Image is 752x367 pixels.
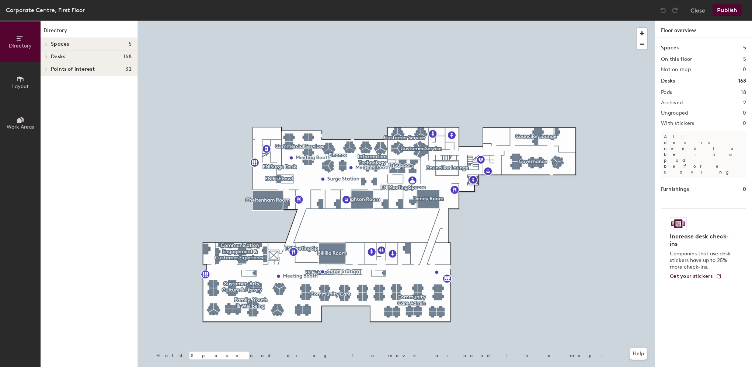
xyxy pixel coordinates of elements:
h4: Increase desk check-ins [670,233,733,248]
h2: 18 [741,90,746,95]
span: Work Areas [7,124,34,130]
button: Help [630,348,647,360]
h2: 0 [743,67,746,73]
img: Undo [659,7,667,14]
p: Companies that use desk stickers have up to 25% more check-ins. [670,251,733,270]
span: Points of interest [51,66,95,72]
h2: 5 [743,56,746,62]
div: Corporate Centre, First Floor [6,6,85,15]
img: Redo [671,7,679,14]
h1: 0 [743,185,746,193]
span: 32 [125,66,132,72]
span: Desks [51,54,65,60]
h1: Floor overview [655,21,752,38]
span: Spaces [51,41,69,47]
h2: 0 [743,110,746,116]
span: Get your stickers [670,273,713,279]
span: 168 [123,54,132,60]
h2: 0 [743,120,746,126]
h1: 168 [738,77,746,85]
h1: 5 [743,44,746,52]
h2: With stickers [661,120,694,126]
button: Publish [713,4,742,16]
span: Layout [12,83,29,90]
button: Close [690,4,705,16]
h1: Furnishings [661,185,689,193]
h2: Ungrouped [661,110,688,116]
h2: 2 [743,100,746,106]
img: Sticker logo [670,217,687,230]
p: All desks need to be in a pod before saving [661,131,746,178]
span: 5 [129,41,132,47]
a: Get your stickers [670,273,722,280]
h2: On this floor [661,56,692,62]
h1: Directory [41,27,137,38]
h2: Archived [661,100,683,106]
h2: Pods [661,90,672,95]
h2: Not on map [661,67,691,73]
h1: Spaces [661,44,679,52]
span: Directory [9,43,32,49]
h1: Desks [661,77,675,85]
